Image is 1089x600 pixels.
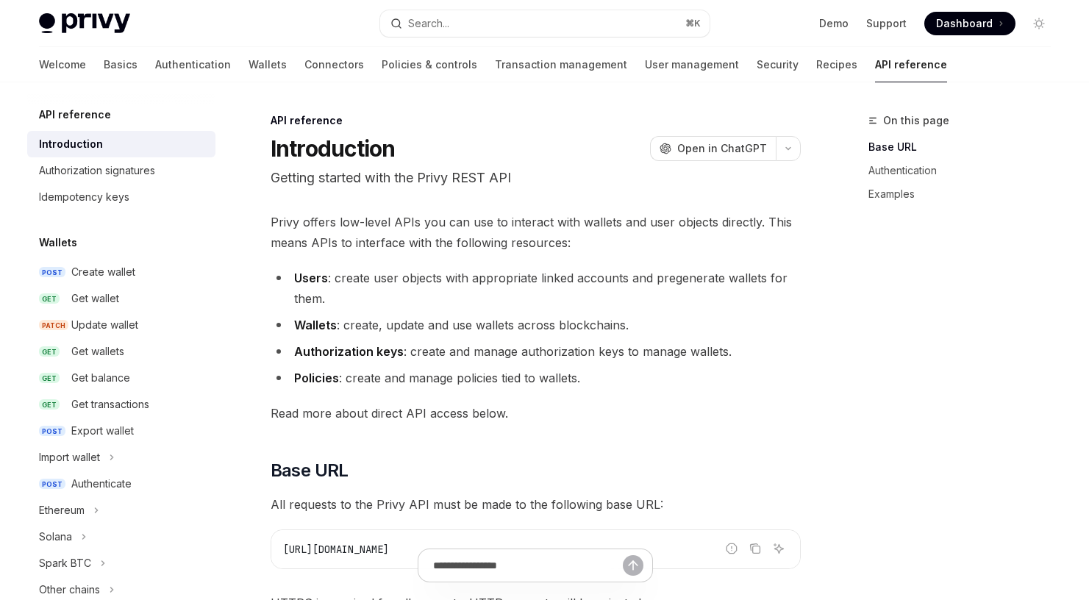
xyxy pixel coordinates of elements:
[294,271,328,285] strong: Users
[650,136,776,161] button: Open in ChatGPT
[39,267,65,278] span: POST
[39,581,100,599] div: Other chains
[27,184,215,210] a: Idempotency keys
[408,15,449,32] div: Search...
[71,422,134,440] div: Export wallet
[685,18,701,29] span: ⌘ K
[39,13,130,34] img: light logo
[27,259,215,285] a: POSTCreate wallet
[271,268,801,309] li: : create user objects with appropriate linked accounts and pregenerate wallets for them.
[1027,12,1051,35] button: Toggle dark mode
[757,47,799,82] a: Security
[936,16,993,31] span: Dashboard
[155,47,231,82] a: Authentication
[623,555,643,576] button: Send message
[883,112,949,129] span: On this page
[27,157,215,184] a: Authorization signatures
[39,449,100,466] div: Import wallet
[294,344,404,359] strong: Authorization keys
[39,188,129,206] div: Idempotency keys
[271,315,801,335] li: : create, update and use wallets across blockchains.
[27,471,215,497] a: POSTAuthenticate
[271,459,349,482] span: Base URL
[866,16,907,31] a: Support
[39,479,65,490] span: POST
[27,444,215,471] button: Toggle Import wallet section
[27,497,215,524] button: Toggle Ethereum section
[645,47,739,82] a: User management
[39,554,91,572] div: Spark BTC
[271,341,801,362] li: : create and manage authorization keys to manage wallets.
[71,396,149,413] div: Get transactions
[722,539,741,558] button: Report incorrect code
[271,403,801,424] span: Read more about direct API access below.
[39,47,86,82] a: Welcome
[71,290,119,307] div: Get wallet
[294,318,337,332] strong: Wallets
[39,106,111,124] h5: API reference
[271,168,801,188] p: Getting started with the Privy REST API
[769,539,788,558] button: Ask AI
[382,47,477,82] a: Policies & controls
[819,16,849,31] a: Demo
[283,543,389,556] span: [URL][DOMAIN_NAME]
[71,263,135,281] div: Create wallet
[924,12,1015,35] a: Dashboard
[868,135,1063,159] a: Base URL
[677,141,767,156] span: Open in ChatGPT
[39,234,77,251] h5: Wallets
[27,365,215,391] a: GETGet balance
[27,550,215,576] button: Toggle Spark BTC section
[27,524,215,550] button: Toggle Solana section
[271,212,801,253] span: Privy offers low-level APIs you can use to interact with wallets and user objects directly. This ...
[71,475,132,493] div: Authenticate
[104,47,138,82] a: Basics
[27,391,215,418] a: GETGet transactions
[816,47,857,82] a: Recipes
[875,47,947,82] a: API reference
[39,346,60,357] span: GET
[39,373,60,384] span: GET
[495,47,627,82] a: Transaction management
[271,135,396,162] h1: Introduction
[249,47,287,82] a: Wallets
[27,418,215,444] a: POSTExport wallet
[868,182,1063,206] a: Examples
[433,549,623,582] input: Ask a question...
[39,501,85,519] div: Ethereum
[27,131,215,157] a: Introduction
[39,162,155,179] div: Authorization signatures
[304,47,364,82] a: Connectors
[39,320,68,331] span: PATCH
[294,371,339,385] strong: Policies
[71,369,130,387] div: Get balance
[27,312,215,338] a: PATCHUpdate wallet
[271,113,801,128] div: API reference
[39,426,65,437] span: POST
[27,285,215,312] a: GETGet wallet
[39,528,72,546] div: Solana
[27,338,215,365] a: GETGet wallets
[39,293,60,304] span: GET
[39,399,60,410] span: GET
[271,494,801,515] span: All requests to the Privy API must be made to the following base URL:
[868,159,1063,182] a: Authentication
[39,135,103,153] div: Introduction
[271,368,801,388] li: : create and manage policies tied to wallets.
[380,10,710,37] button: Open search
[71,343,124,360] div: Get wallets
[746,539,765,558] button: Copy the contents from the code block
[71,316,138,334] div: Update wallet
